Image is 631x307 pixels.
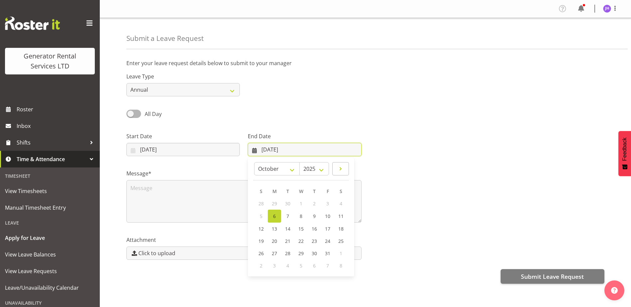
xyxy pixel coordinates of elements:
[338,226,344,232] span: 18
[285,238,290,244] span: 21
[300,200,302,207] span: 1
[2,246,98,263] a: View Leave Balances
[298,226,304,232] span: 15
[618,131,631,176] button: Feedback - Show survey
[260,262,262,269] span: 2
[308,210,321,223] a: 9
[300,213,302,219] span: 8
[340,262,342,269] span: 8
[268,235,281,247] a: 20
[5,266,95,276] span: View Leave Requests
[2,230,98,246] a: Apply for Leave
[2,216,98,230] div: Leave
[126,72,240,80] label: Leave Type
[312,238,317,244] span: 23
[521,272,584,281] span: Submit Leave Request
[340,188,342,194] span: S
[325,250,330,256] span: 31
[321,235,334,247] a: 24
[126,35,204,42] h4: Submit a Leave Request
[126,169,362,177] label: Message*
[294,210,308,223] a: 8
[281,210,294,223] a: 7
[286,213,289,219] span: 7
[272,250,277,256] span: 27
[5,250,95,259] span: View Leave Balances
[272,200,277,207] span: 29
[17,154,86,164] span: Time & Attendance
[248,143,361,156] input: Click to select...
[254,235,268,247] a: 19
[294,235,308,247] a: 22
[286,188,289,194] span: T
[258,238,264,244] span: 19
[254,223,268,235] a: 12
[2,199,98,216] a: Manual Timesheet Entry
[286,262,289,269] span: 4
[281,223,294,235] a: 14
[338,213,344,219] span: 11
[248,132,361,140] label: End Date
[285,200,290,207] span: 30
[272,238,277,244] span: 20
[308,223,321,235] a: 16
[273,262,276,269] span: 3
[300,262,302,269] span: 5
[312,250,317,256] span: 30
[285,250,290,256] span: 28
[313,200,316,207] span: 2
[126,236,362,244] label: Attachment
[313,213,316,219] span: 9
[325,226,330,232] span: 17
[126,143,240,156] input: Click to select...
[12,51,88,71] div: Generator Rental Services LTD
[258,250,264,256] span: 26
[268,223,281,235] a: 13
[340,200,342,207] span: 4
[622,138,628,161] span: Feedback
[308,247,321,259] a: 30
[334,223,348,235] a: 18
[268,247,281,259] a: 27
[272,188,277,194] span: M
[299,188,303,194] span: W
[308,235,321,247] a: 23
[603,5,611,13] img: james-hilhorst5206.jpg
[321,223,334,235] a: 17
[254,247,268,259] a: 26
[2,263,98,279] a: View Leave Requests
[273,213,276,219] span: 6
[2,279,98,296] a: Leave/Unavailability Calendar
[2,183,98,199] a: View Timesheets
[126,59,604,67] p: Enter your leave request details below to submit to your manager
[126,132,240,140] label: Start Date
[321,247,334,259] a: 31
[17,138,86,148] span: Shifts
[5,233,95,243] span: Apply for Leave
[17,121,96,131] span: Inbox
[326,200,329,207] span: 3
[334,210,348,223] a: 11
[285,226,290,232] span: 14
[325,238,330,244] span: 24
[258,200,264,207] span: 28
[281,235,294,247] a: 21
[340,250,342,256] span: 1
[5,203,95,213] span: Manual Timesheet Entry
[281,247,294,259] a: 28
[294,247,308,259] a: 29
[327,188,329,194] span: F
[268,210,281,223] a: 6
[17,104,96,114] span: Roster
[326,262,329,269] span: 7
[334,235,348,247] a: 25
[260,213,262,219] span: 5
[2,169,98,183] div: Timesheet
[258,226,264,232] span: 12
[313,188,316,194] span: T
[272,226,277,232] span: 13
[312,226,317,232] span: 16
[260,188,262,194] span: S
[5,17,60,30] img: Rosterit website logo
[298,238,304,244] span: 22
